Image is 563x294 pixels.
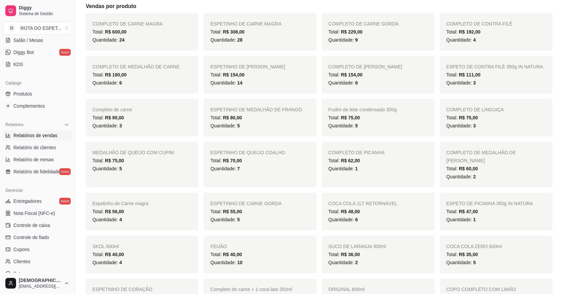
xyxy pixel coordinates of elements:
span: KDS [13,61,23,68]
span: Cupons [13,246,29,253]
span: ESPETINHO DE CORAÇÃO [92,287,152,292]
span: ESPETINHO DE CARNE GORDA [210,201,281,206]
span: Sistema de Gestão [19,11,69,16]
span: Controle de fiado [13,234,49,241]
button: Select a team [3,21,72,35]
span: Pudim de leite condensado 300g [329,107,397,112]
a: Diggy Botnovo [3,47,72,58]
span: R$ 75,00 [341,115,360,120]
span: 4 [119,217,122,222]
span: FEIJÃO [210,244,227,249]
span: Total: [446,29,481,35]
span: R$ 154,00 [341,72,363,77]
span: COMPLETO DE MEDALHÃO DE [PERSON_NAME] [446,150,516,163]
span: Controle de caixa [13,222,50,229]
span: Total: [329,252,360,257]
span: 5 [355,123,358,128]
span: 3 [119,123,122,128]
span: R$ 90,00 [105,115,124,120]
a: Controle de caixa [3,220,72,231]
a: Produtos [3,89,72,99]
a: KDS [3,59,72,70]
span: 24 [119,37,125,43]
span: Relatórios [5,122,23,127]
span: R$ 75,00 [459,115,478,120]
span: ESPETINHO DE QUEIJO COALHO [210,150,285,155]
span: R$ 47,00 [459,209,478,214]
span: Quantidade: [329,260,358,265]
span: 5 [473,260,476,265]
div: ROTA DO ESPET ... [20,25,61,32]
span: 1 [355,166,358,171]
span: R$ 111,00 [459,72,481,77]
span: R$ 36,00 [341,252,360,257]
span: Total: [92,29,127,35]
span: COMPLETO DE LINGUIÇA [446,107,504,112]
a: Controle de fiado [3,232,72,243]
span: ORIGINAL 600ml [329,287,365,292]
span: Quantidade: [329,37,358,43]
span: R [8,25,15,32]
span: Relatório de clientes [13,144,56,151]
span: Quantidade: [92,80,122,85]
span: Estoque [13,270,30,277]
a: Nota Fiscal (NFC-e) [3,208,72,219]
a: Complementos [3,101,72,111]
span: 4 [473,37,476,43]
span: 3 [473,123,476,128]
span: R$ 48,00 [341,209,360,214]
span: Quantidade: [92,123,122,128]
span: COMPLETO DE PICANHA [329,150,385,155]
span: Relatório de fidelidade [13,168,60,175]
span: Clientes [13,258,30,265]
span: Quantidade: [329,166,358,171]
span: Quantidade: [329,80,358,85]
span: Total: [210,115,242,120]
span: 5 [237,123,240,128]
span: Total: [329,158,360,163]
span: Relatórios de vendas [13,132,58,139]
span: Quantidade: [446,174,476,179]
span: Total: [329,72,363,77]
a: Relatório de fidelidadenovo [3,166,72,177]
span: Total: [210,72,244,77]
a: DiggySistema de Gestão [3,3,72,19]
span: Total: [92,158,124,163]
span: Total: [446,252,478,257]
span: R$ 80,00 [223,115,242,120]
span: COCA COLA ZERO 600ml [446,244,502,249]
a: Clientes [3,256,72,267]
span: Quantidade: [446,80,476,85]
span: Quantidade: [446,37,476,43]
span: R$ 180,00 [105,72,127,77]
span: 5 [119,166,122,171]
span: Quantidade: [92,166,122,171]
span: R$ 40,00 [223,252,242,257]
span: Total: [329,115,360,120]
span: Total: [329,209,360,214]
span: 28 [237,37,242,43]
a: Relatório de clientes [3,142,72,153]
span: Produtos [13,91,32,97]
span: Total: [92,252,124,257]
a: Cupons [3,244,72,255]
span: ESPETINHO DE CARNE MAGRA [210,21,281,26]
span: ESPETINHO DE [PERSON_NAME] [210,64,285,69]
span: Total: [446,115,478,120]
span: Total: [446,209,478,214]
span: SUCO DE LARANJA 900ml [329,244,386,249]
span: Total: [210,252,242,257]
span: R$ 308,00 [223,29,245,35]
span: Total: [92,72,127,77]
span: Total: [210,158,242,163]
span: R$ 70,00 [223,158,242,163]
span: 14 [237,80,242,85]
span: Salão / Mesas [13,37,43,44]
span: Quantidade: [210,123,240,128]
span: R$ 55,00 [223,209,242,214]
span: Quantidade: [210,37,242,43]
span: Total: [210,209,242,214]
span: R$ 35,00 [459,252,478,257]
div: Catálogo [3,78,72,89]
span: Quantidade: [446,260,476,265]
